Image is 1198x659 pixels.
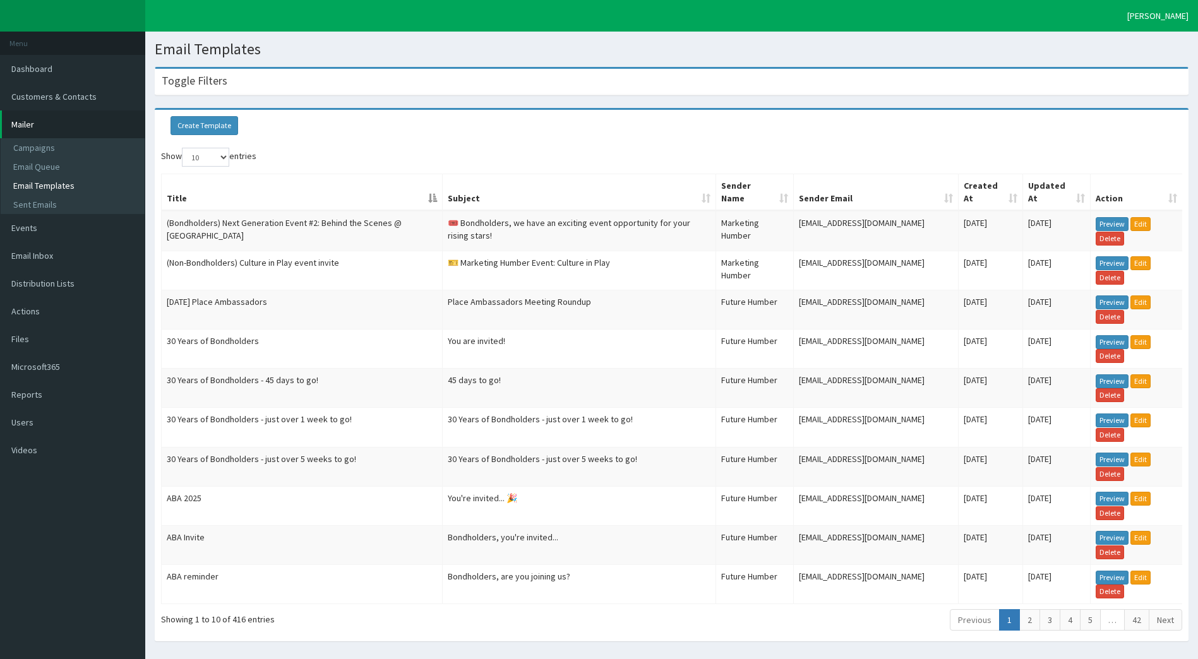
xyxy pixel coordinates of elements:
[1060,609,1081,631] a: 4
[1023,447,1091,486] td: [DATE]
[1096,506,1124,520] a: Delete
[11,119,34,130] span: Mailer
[11,444,37,456] span: Videos
[716,407,794,446] td: Future Humber
[1130,531,1151,545] a: Edit
[1096,232,1124,246] a: Delete
[1096,271,1124,285] a: Delete
[959,407,1023,446] td: [DATE]
[1124,609,1149,631] a: 42
[794,211,959,250] td: [EMAIL_ADDRESS][DOMAIN_NAME]
[1023,251,1091,290] td: [DATE]
[950,609,1000,631] a: Previous
[443,525,717,564] td: Bondholders, you're invited...
[4,195,145,214] a: Sent Emails
[1127,10,1189,21] span: [PERSON_NAME]
[443,486,717,525] td: You're invited... 🎉
[162,211,443,250] td: (Bondholders) Next Generation Event #2: Behind the Scenes @ [GEOGRAPHIC_DATA]
[1096,349,1124,363] a: Delete
[13,161,60,172] span: Email Queue
[1091,174,1183,211] th: Action: activate to sort column ascending
[794,174,959,211] th: Sender Email: activate to sort column ascending
[1096,467,1124,481] a: Delete
[1130,295,1151,309] a: Edit
[1023,486,1091,525] td: [DATE]
[162,525,443,564] td: ABA Invite
[716,564,794,603] td: Future Humber
[11,333,29,345] span: Files
[1096,492,1129,506] a: Preview
[1096,217,1129,231] a: Preview
[1100,609,1125,631] a: …
[443,447,717,486] td: 30 Years of Bondholders - just over 5 weeks to go!
[1130,374,1151,388] a: Edit
[716,447,794,486] td: Future Humber
[11,250,53,261] span: Email Inbox
[999,609,1020,631] a: 1
[1096,545,1124,559] a: Delete
[162,486,443,525] td: ABA 2025
[162,407,443,446] td: 30 Years of Bondholders - just over 1 week to go!
[1096,585,1124,598] a: Delete
[11,306,40,317] span: Actions
[443,564,717,603] td: Bondholders, are you joining us?
[11,278,75,289] span: Distribution Lists
[1096,310,1124,324] a: Delete
[959,211,1023,250] td: [DATE]
[162,75,227,86] h4: Toggle Filters
[1096,571,1129,585] a: Preview
[1096,388,1124,402] a: Delete
[794,290,959,329] td: [EMAIL_ADDRESS][DOMAIN_NAME]
[794,486,959,525] td: [EMAIL_ADDRESS][DOMAIN_NAME]
[162,564,443,603] td: ABA reminder
[4,176,145,195] a: Email Templates
[443,290,717,329] td: Place Ambassadors Meeting Roundup
[11,389,42,400] span: Reports
[959,564,1023,603] td: [DATE]
[959,251,1023,290] td: [DATE]
[443,329,717,368] td: You are invited!
[1130,335,1151,349] a: Edit
[959,329,1023,368] td: [DATE]
[4,157,145,176] a: Email Queue
[1096,453,1129,466] a: Preview
[1023,174,1091,211] th: Updated At: activate to sort column ascending
[1130,492,1151,506] a: Edit
[1096,531,1129,545] a: Preview
[443,211,717,250] td: 🎟️ Bondholders, we have an exciting event opportunity for your rising stars!
[1096,428,1124,442] a: Delete
[443,174,717,211] th: Subject: activate to sort column ascending
[959,447,1023,486] td: [DATE]
[716,211,794,250] td: Marketing Humber
[11,63,52,74] span: Dashboard
[716,525,794,564] td: Future Humber
[1096,413,1129,427] a: Preview
[1080,609,1101,631] a: 5
[1023,290,1091,329] td: [DATE]
[959,486,1023,525] td: [DATE]
[716,290,794,329] td: Future Humber
[443,368,717,407] td: 45 days to go!
[13,142,55,153] span: Campaigns
[959,174,1023,211] th: Created At: activate to sort column ascending
[794,329,959,368] td: [EMAIL_ADDRESS][DOMAIN_NAME]
[716,486,794,525] td: Future Humber
[162,174,443,211] th: Title: activate to sort column descending
[162,447,443,486] td: 30 Years of Bondholders - just over 5 weeks to go!
[11,222,37,234] span: Events
[171,116,238,135] a: Create Template
[162,251,443,290] td: (Non-Bondholders) Culture in Play event invite
[1096,335,1129,349] a: Preview
[1096,374,1129,388] a: Preview
[1039,609,1060,631] a: 3
[959,525,1023,564] td: [DATE]
[162,290,443,329] td: [DATE] Place Ambassadors
[794,525,959,564] td: [EMAIL_ADDRESS][DOMAIN_NAME]
[1023,368,1091,407] td: [DATE]
[959,290,1023,329] td: [DATE]
[1096,295,1129,309] a: Preview
[162,329,443,368] td: 30 Years of Bondholders
[1096,256,1129,270] a: Preview
[182,148,229,167] select: Showentries
[716,251,794,290] td: Marketing Humber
